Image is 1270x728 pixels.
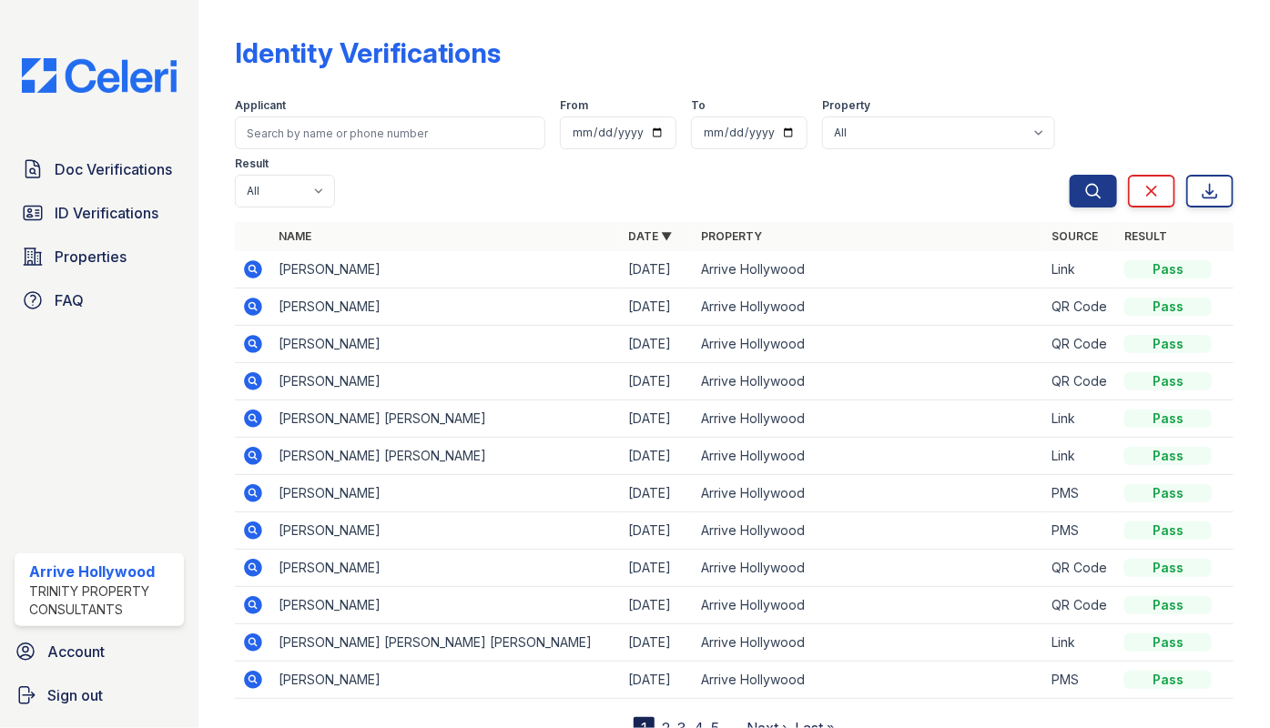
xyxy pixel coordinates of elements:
td: Arrive Hollywood [695,363,1044,400]
a: Account [7,633,191,670]
td: QR Code [1044,363,1117,400]
td: [DATE] [622,550,695,587]
td: Arrive Hollywood [695,400,1044,438]
td: Arrive Hollywood [695,550,1044,587]
a: Date ▼ [629,229,673,243]
td: [DATE] [622,624,695,662]
td: [PERSON_NAME] [PERSON_NAME] [271,400,621,438]
div: Pass [1124,559,1212,577]
a: Properties [15,238,184,275]
td: [PERSON_NAME] [271,512,621,550]
div: Pass [1124,409,1212,428]
td: [PERSON_NAME] [271,662,621,699]
td: [DATE] [622,438,695,475]
a: Doc Verifications [15,151,184,187]
a: FAQ [15,282,184,318]
div: Pass [1124,260,1212,278]
span: FAQ [55,289,84,311]
label: To [691,98,706,113]
td: Arrive Hollywood [695,624,1044,662]
span: Account [47,641,105,662]
a: Sign out [7,677,191,713]
td: [PERSON_NAME] [271,550,621,587]
span: ID Verifications [55,202,158,224]
td: QR Code [1044,288,1117,326]
div: Pass [1124,298,1212,316]
td: [DATE] [622,512,695,550]
td: Arrive Hollywood [695,662,1044,699]
a: Result [1124,229,1167,243]
label: From [560,98,588,113]
td: [PERSON_NAME] [271,363,621,400]
div: Trinity Property Consultants [29,582,177,619]
td: Arrive Hollywood [695,288,1044,326]
div: Pass [1124,447,1212,465]
td: [DATE] [622,288,695,326]
td: [DATE] [622,326,695,363]
div: Pass [1124,521,1212,540]
div: Pass [1124,671,1212,689]
td: Link [1044,438,1117,475]
td: [DATE] [622,587,695,624]
td: Link [1044,400,1117,438]
span: Sign out [47,684,103,706]
div: Arrive Hollywood [29,561,177,582]
a: Source [1052,229,1098,243]
td: PMS [1044,512,1117,550]
td: [PERSON_NAME] [271,326,621,363]
td: Arrive Hollywood [695,438,1044,475]
td: [PERSON_NAME] [PERSON_NAME] [271,438,621,475]
a: Name [279,229,311,243]
td: Link [1044,624,1117,662]
td: Arrive Hollywood [695,326,1044,363]
img: CE_Logo_Blue-a8612792a0a2168367f1c8372b55b34899dd931a85d93a1a3d3e32e68fde9ad4.png [7,58,191,93]
td: Arrive Hollywood [695,512,1044,550]
td: [DATE] [622,251,695,288]
td: QR Code [1044,326,1117,363]
a: Property [702,229,763,243]
td: [PERSON_NAME] [271,475,621,512]
label: Applicant [235,98,286,113]
td: [PERSON_NAME] [PERSON_NAME] [PERSON_NAME] [271,624,621,662]
td: Link [1044,251,1117,288]
td: [DATE] [622,363,695,400]
span: Doc Verifications [55,158,172,180]
a: ID Verifications [15,195,184,231]
td: Arrive Hollywood [695,587,1044,624]
td: PMS [1044,662,1117,699]
td: [PERSON_NAME] [271,288,621,326]
div: Pass [1124,596,1212,614]
td: [PERSON_NAME] [271,251,621,288]
td: Arrive Hollywood [695,251,1044,288]
label: Result [235,157,269,171]
td: [DATE] [622,400,695,438]
input: Search by name or phone number [235,116,545,149]
td: [DATE] [622,475,695,512]
td: [DATE] [622,662,695,699]
td: QR Code [1044,587,1117,624]
div: Pass [1124,633,1212,652]
div: Pass [1124,335,1212,353]
span: Properties [55,246,127,268]
div: Identity Verifications [235,36,501,69]
div: Pass [1124,372,1212,390]
div: Pass [1124,484,1212,502]
td: QR Code [1044,550,1117,587]
td: Arrive Hollywood [695,475,1044,512]
label: Property [822,98,870,113]
td: PMS [1044,475,1117,512]
td: [PERSON_NAME] [271,587,621,624]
